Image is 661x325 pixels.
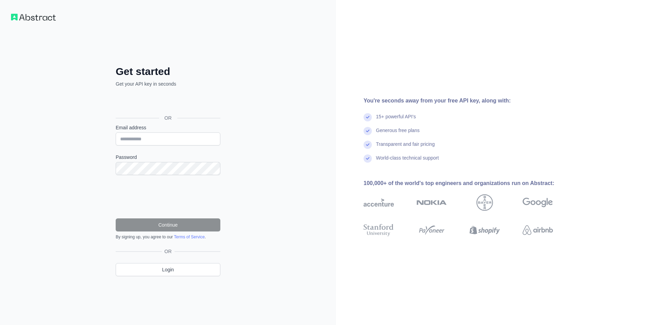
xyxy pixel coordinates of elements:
[364,194,394,211] img: accenture
[376,113,416,127] div: 15+ powerful API's
[476,194,493,211] img: bayer
[116,218,220,231] button: Continue
[116,65,220,78] h2: Get started
[376,141,435,154] div: Transparent and fair pricing
[159,115,177,121] span: OR
[162,248,175,255] span: OR
[112,95,222,110] iframe: Кнопка "Войти с аккаунтом Google"
[364,141,372,149] img: check mark
[364,97,575,105] div: You're seconds away from your free API key, along with:
[11,14,56,21] img: Workflow
[116,263,220,276] a: Login
[174,235,204,239] a: Terms of Service
[523,194,553,211] img: google
[470,223,500,238] img: shopify
[523,223,553,238] img: airbnb
[364,127,372,135] img: check mark
[364,113,372,121] img: check mark
[116,124,220,131] label: Email address
[364,223,394,238] img: stanford university
[116,234,220,240] div: By signing up, you agree to our .
[116,183,220,210] iframe: reCAPTCHA
[116,154,220,161] label: Password
[417,223,447,238] img: payoneer
[376,154,439,168] div: World-class technical support
[364,154,372,163] img: check mark
[116,80,220,87] p: Get your API key in seconds
[364,179,575,187] div: 100,000+ of the world's top engineers and organizations run on Abstract:
[376,127,420,141] div: Generous free plans
[417,194,447,211] img: nokia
